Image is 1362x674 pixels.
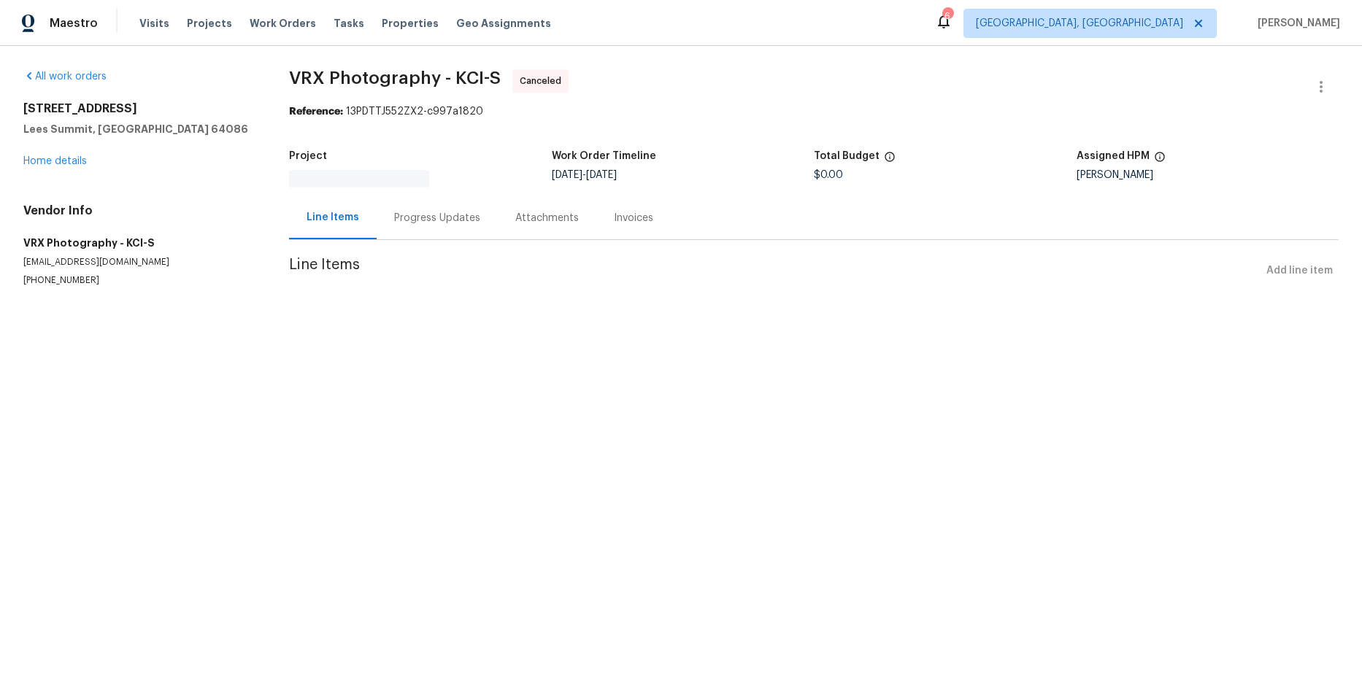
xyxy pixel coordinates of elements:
[289,106,343,117] b: Reference:
[23,122,254,136] h5: Lees Summit, [GEOGRAPHIC_DATA] 64086
[394,211,480,225] div: Progress Updates
[614,211,653,225] div: Invoices
[289,151,327,161] h5: Project
[1077,170,1339,180] div: [PERSON_NAME]
[23,236,254,250] h5: VRX Photography - KCI-S
[814,151,880,161] h5: Total Budget
[1154,151,1166,170] span: The hpm assigned to this work order.
[586,170,617,180] span: [DATE]
[289,104,1339,119] div: 13PDTTJ552ZX2-c997a1820
[552,170,582,180] span: [DATE]
[520,74,567,88] span: Canceled
[23,71,107,82] a: All work orders
[23,204,254,218] h4: Vendor Info
[382,16,439,31] span: Properties
[552,170,617,180] span: -
[187,16,232,31] span: Projects
[942,9,953,23] div: 6
[552,151,656,161] h5: Work Order Timeline
[139,16,169,31] span: Visits
[250,16,316,31] span: Work Orders
[334,18,364,28] span: Tasks
[50,16,98,31] span: Maestro
[23,101,254,116] h2: [STREET_ADDRESS]
[289,257,1261,284] span: Line Items
[515,211,579,225] div: Attachments
[884,151,896,170] span: The total cost of line items that have been proposed by Opendoor. This sum includes line items th...
[1077,151,1150,161] h5: Assigned HPM
[23,256,254,268] p: [EMAIL_ADDRESS][DOMAIN_NAME]
[307,210,359,225] div: Line Items
[814,170,843,180] span: $0.00
[456,16,551,31] span: Geo Assignments
[23,274,254,287] p: [PHONE_NUMBER]
[1252,16,1340,31] span: [PERSON_NAME]
[23,156,87,166] a: Home details
[289,69,501,87] span: VRX Photography - KCI-S
[976,16,1183,31] span: [GEOGRAPHIC_DATA], [GEOGRAPHIC_DATA]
